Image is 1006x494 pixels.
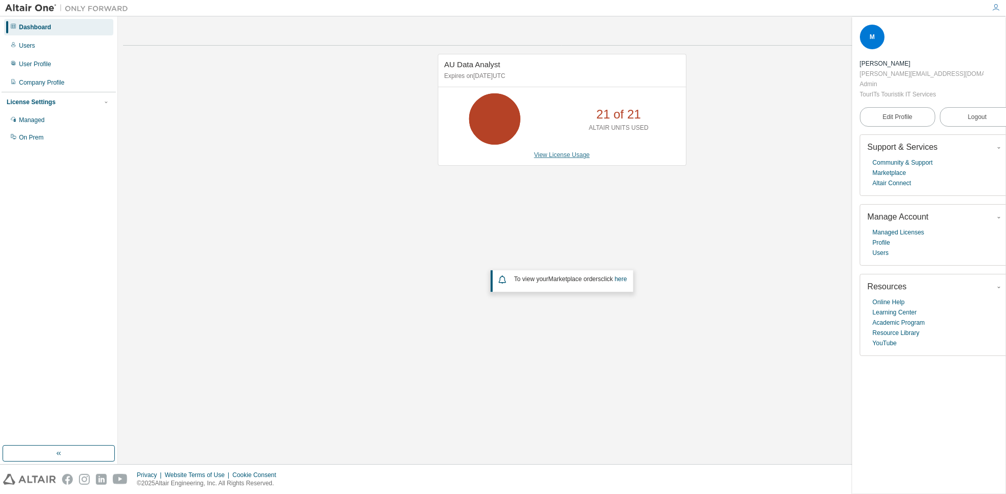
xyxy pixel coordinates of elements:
a: here [615,275,627,283]
div: Company Profile [19,78,65,87]
span: Support & Services [868,143,938,151]
a: Learning Center [873,307,917,318]
div: Website Terms of Use [165,471,232,479]
a: Online Help [873,297,905,307]
span: Resources [868,282,907,291]
a: Marketplace [873,168,906,178]
div: Martina Kretschmer [860,58,984,69]
div: Dashboard [19,23,51,31]
img: facebook.svg [62,474,73,485]
p: © 2025 Altair Engineering, Inc. All Rights Reserved. [137,479,283,488]
span: Edit Profile [882,113,912,121]
a: YouTube [873,338,897,348]
span: AU Data Analyst [445,60,500,69]
span: To view your click [514,275,627,283]
em: Marketplace orders [549,275,601,283]
a: Managed Licenses [873,227,924,238]
div: License Settings [7,98,55,106]
a: Profile [873,238,890,248]
a: Users [873,248,889,258]
a: Edit Profile [860,107,935,127]
div: [PERSON_NAME][EMAIL_ADDRESS][DOMAIN_NAME] [860,69,984,79]
a: Academic Program [873,318,925,328]
div: TourITs Touristik IT Services [860,89,984,100]
a: View License Usage [534,151,590,159]
div: User Profile [19,60,51,68]
a: Altair Connect [873,178,911,188]
span: Logout [968,112,987,122]
span: M [870,33,875,41]
div: Privacy [137,471,165,479]
div: Users [19,42,35,50]
p: Expires on [DATE] UTC [445,72,677,81]
a: Community & Support [873,157,933,168]
img: Altair One [5,3,133,13]
span: Manage Account [868,212,929,221]
p: ALTAIR UNITS USED [589,124,649,132]
div: On Prem [19,133,44,142]
img: youtube.svg [113,474,128,485]
div: Managed [19,116,45,124]
img: instagram.svg [79,474,90,485]
a: Resource Library [873,328,919,338]
img: linkedin.svg [96,474,107,485]
p: 21 of 21 [596,106,641,123]
img: altair_logo.svg [3,474,56,485]
div: Admin [860,79,984,89]
div: Cookie Consent [232,471,282,479]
